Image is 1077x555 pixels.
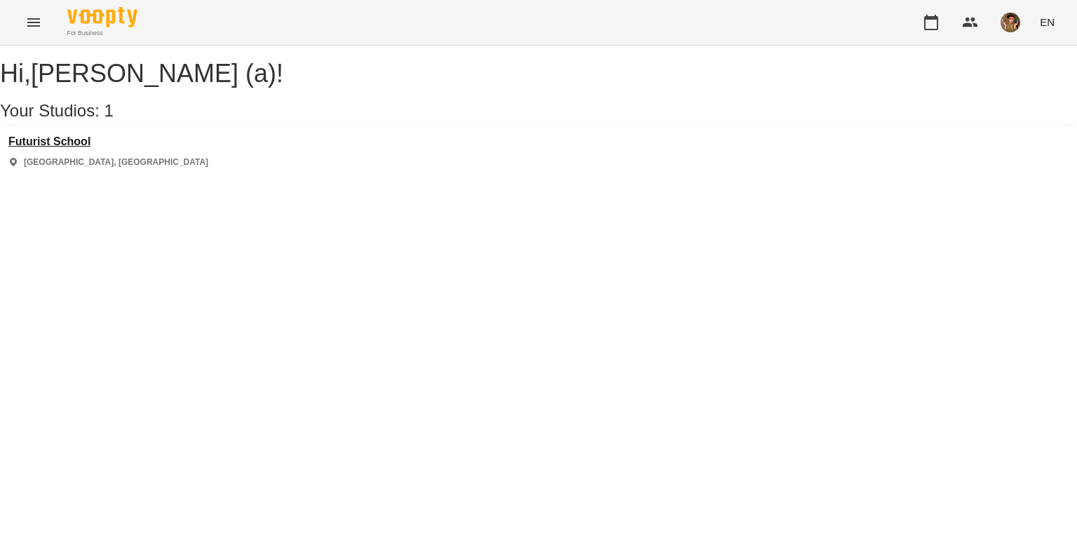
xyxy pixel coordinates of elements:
[1034,9,1060,35] button: EN
[24,156,208,168] p: [GEOGRAPHIC_DATA], [GEOGRAPHIC_DATA]
[104,101,114,120] span: 1
[1001,13,1020,32] img: 166010c4e833d35833869840c76da126.jpeg
[67,7,137,27] img: Voopty Logo
[1040,15,1055,29] span: EN
[67,29,137,38] span: For Business
[8,135,208,148] a: Futurist School
[17,6,50,39] button: Menu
